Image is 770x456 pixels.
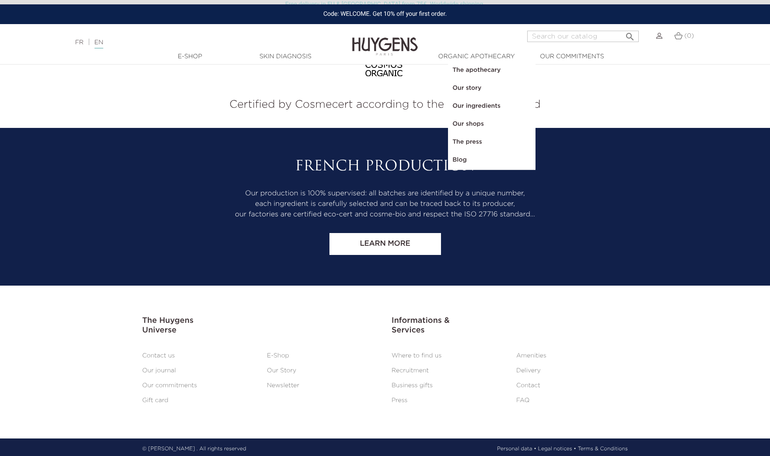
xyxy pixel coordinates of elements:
p: our factories are certified eco-cert and cosme-bio and respect the ISO 27716 standard… [142,209,628,220]
a: Learn more [329,233,441,255]
a: Our commitments [142,382,197,389]
button:  [622,28,638,40]
span: (0) [684,33,694,39]
a: Legal notices • [538,445,576,453]
a: Amenities [516,353,546,359]
a: Our ingredients [448,97,535,115]
a: Recruitment [392,368,429,374]
a: Organic Apothecary [433,52,520,61]
a: The apothecary [448,61,535,79]
a: Press [392,397,408,403]
p: © [PERSON_NAME] . All rights reserved [142,445,246,453]
p: each ingredient is carefully selected and can be traced back to its producer, [142,199,628,209]
a: Where to find us [392,353,441,359]
a: Our Story [267,368,296,374]
a: The press [448,133,535,151]
i:  [625,29,635,39]
a: Terms & Conditions [578,445,628,453]
h2: French production [142,159,628,175]
a: Contact [516,382,540,389]
a: FAQ [516,397,529,403]
a: EN [94,39,103,49]
a: Our journal [142,368,176,374]
a: Personal data • [497,445,536,453]
a: E-Shop [267,353,289,359]
h3: Informations & Services [392,316,628,335]
a: Our story [448,79,535,97]
img: Huygens [352,23,418,57]
a: FR [75,39,84,46]
a: Newsletter [267,382,299,389]
a: Our shops [448,115,535,133]
a: Contact us [142,353,175,359]
p: Certified by Cosmecert according to the Cosmos standard [7,96,763,113]
a: Our commitments [528,52,616,61]
div: | [71,37,315,48]
a: Blog [448,151,535,169]
a: E-Shop [146,52,234,61]
a: Gift card [142,397,168,403]
a: Skin Diagnosis [241,52,329,61]
a: Business gifts [392,382,433,389]
a: Delivery [516,368,541,374]
p: Our production is 100% supervised: all batches are identified by a unique number, [142,188,628,199]
h3: The Huygens Universe [142,316,378,335]
input: Search [527,31,639,42]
